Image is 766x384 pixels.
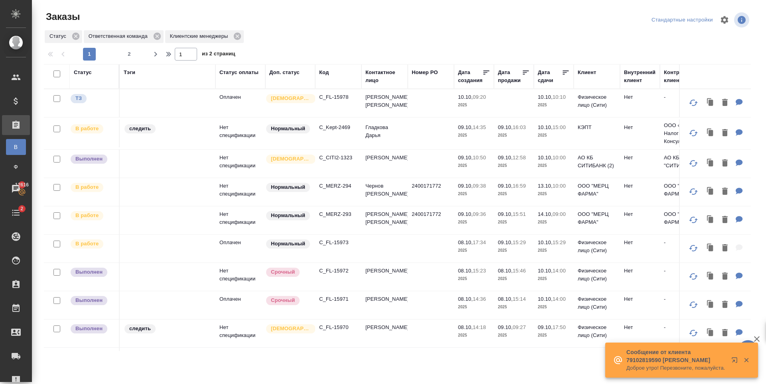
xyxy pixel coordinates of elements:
p: C_FL-15970 [319,323,357,331]
div: Выставляется автоматически, если на указанный объем услуг необходимо больше времени в стандартном... [265,267,311,278]
p: 08.10, [498,296,513,302]
p: Доброе утро! Перезвоните, пожалуйста. [626,364,726,372]
p: Физическое лицо (Сити) [578,239,616,255]
p: ООО "МЕРЦ ФАРМА" [664,182,702,198]
p: Нет [624,93,656,101]
td: [PERSON_NAME] [361,150,408,178]
p: 09:00 [553,211,566,217]
p: 12:58 [513,155,526,161]
p: 2025 [458,218,490,226]
p: 15:46 [513,268,526,274]
p: 08.10, [458,296,473,302]
p: В работе [75,240,99,248]
p: Выполнен [75,296,103,304]
p: 16:03 [513,124,526,130]
div: следить [124,123,211,134]
p: 09:36 [473,211,486,217]
p: Нет [624,295,656,303]
p: 2025 [538,162,570,170]
p: - [664,295,702,303]
div: Ответственная команда [84,30,164,43]
p: 2025 [538,190,570,198]
p: 09.10, [498,211,513,217]
p: 13.10, [538,183,553,189]
p: 2025 [498,190,530,198]
button: Клонировать [703,268,718,285]
div: Статус оплаты [219,69,259,76]
p: Клиентские менеджеры [170,32,231,40]
td: [PERSON_NAME] [PERSON_NAME] [361,206,408,234]
p: Физическое лицо (Сити) [578,295,616,311]
p: Физическое лицо (Сити) [578,323,616,339]
td: Оплачен [215,89,265,117]
p: 09:20 [473,94,486,100]
div: Выставляется автоматически для первых 3 заказов нового контактного лица. Особое внимание [265,323,311,334]
a: В [6,139,26,155]
p: C_MERZ-294 [319,182,357,190]
div: Клиент [578,69,596,76]
p: 15:14 [513,296,526,302]
div: Статус [74,69,92,76]
p: 14:18 [473,324,486,330]
p: [DEMOGRAPHIC_DATA] [271,155,311,163]
p: 09.10, [458,183,473,189]
button: Открыть в новой вкладке [727,352,746,371]
p: 2025 [498,218,530,226]
td: [PERSON_NAME] [361,319,408,347]
td: Нет спецификации [215,263,265,291]
p: 14:36 [473,296,486,302]
div: Выставляется автоматически для первых 3 заказов нового контактного лица. Особое внимание [265,154,311,165]
p: 2025 [458,131,490,139]
p: ООО "МЕРЦ ФАРМА" [578,182,616,198]
p: 09.10, [458,211,473,217]
p: 2025 [458,303,490,311]
td: Нет спецификации [215,206,265,234]
p: 2025 [498,247,530,255]
p: АО КБ СИТИБАНК (2) [578,154,616,170]
p: 2025 [458,247,490,255]
div: Выставляет ПМ после сдачи и проведения начислений. Последний этап для ПМа [70,323,115,334]
p: 2025 [458,162,490,170]
p: 09.10, [498,155,513,161]
p: 15:23 [473,268,486,274]
p: 2025 [458,331,490,339]
p: Нормальный [271,125,305,133]
div: Выставляет ПМ после сдачи и проведения начислений. Последний этап для ПМа [70,154,115,165]
td: [PERSON_NAME] [PERSON_NAME] [361,89,408,117]
p: C_FL-15978 [319,93,357,101]
button: Удалить [718,125,732,141]
p: 14:00 [553,268,566,274]
td: 2400171772 [408,206,454,234]
span: Заказы [44,10,80,23]
button: Обновить [684,210,703,229]
p: Нет [624,154,656,162]
td: Нет спецификации [215,178,265,206]
p: 16:59 [513,183,526,189]
button: Удалить [718,268,732,285]
p: 10:50 [473,155,486,161]
p: Физическое лицо (Сити) [578,267,616,283]
p: 09.10, [538,324,553,330]
p: C_CITI2-1323 [319,154,357,162]
div: Выставляет КМ при отправке заказа на расчет верстке (для тикета) или для уточнения сроков на прои... [70,93,115,104]
span: 12616 [10,181,34,189]
p: C_FL-15972 [319,267,357,275]
p: 08.10, [498,268,513,274]
p: 2025 [498,131,530,139]
div: Выставляет ПМ после сдачи и проведения начислений. Последний этап для ПМа [70,267,115,278]
p: C_MERZ-293 [319,210,357,218]
p: 2025 [498,275,530,283]
div: Дата создания [458,69,482,84]
div: Клиентские менеджеры [165,30,244,43]
p: 2025 [498,331,530,339]
p: C_FL-15973 [319,239,357,247]
p: 10:00 [553,155,566,161]
p: Срочный [271,268,295,276]
p: следить [129,325,151,333]
p: КЭПТ [578,123,616,131]
a: Ф [6,159,26,175]
p: Нет [624,182,656,190]
p: 14:35 [473,124,486,130]
p: Нормальный [271,212,305,219]
p: 2025 [458,101,490,109]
